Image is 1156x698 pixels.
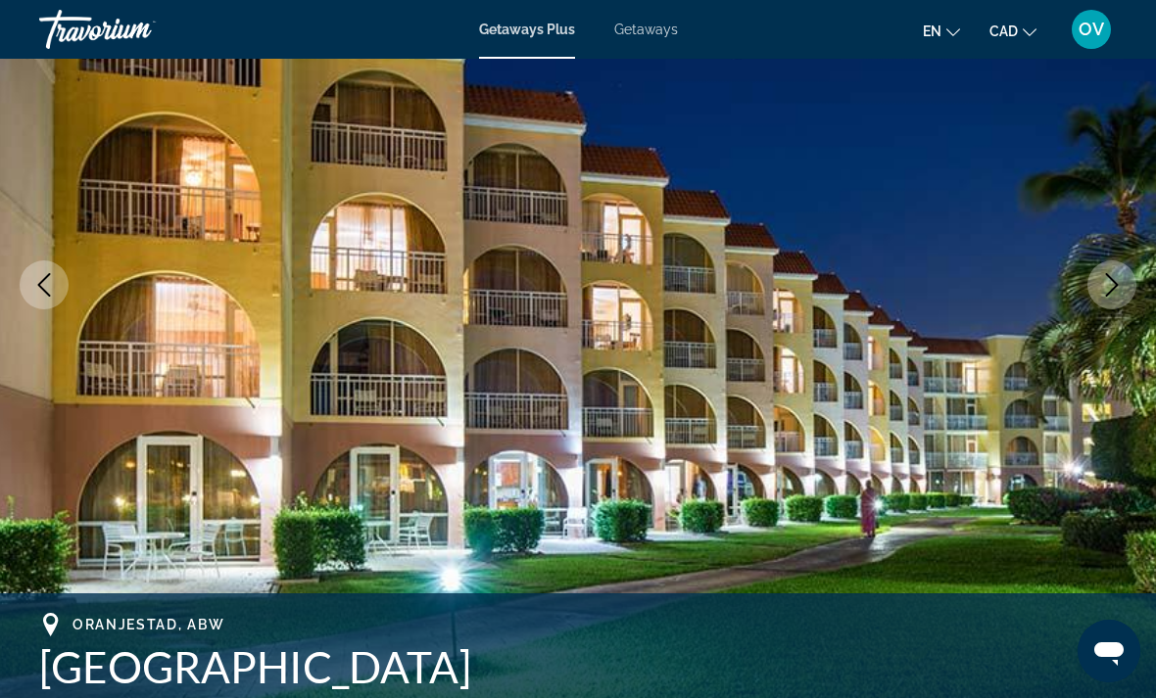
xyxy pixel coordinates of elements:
button: Next image [1087,260,1136,309]
span: Oranjestad, ABW [72,617,224,632]
button: User Menu [1066,9,1117,50]
span: OV [1079,20,1104,39]
h1: [GEOGRAPHIC_DATA] [39,641,1117,692]
button: Change language [923,17,960,45]
span: CAD [989,23,1018,39]
a: Travorium [39,4,235,55]
button: Previous image [20,260,69,309]
a: Getaways Plus [479,22,575,37]
a: Getaways [614,22,678,37]
button: Change currency [989,17,1036,45]
iframe: Button to launch messaging window [1078,620,1140,682]
span: en [923,23,941,39]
